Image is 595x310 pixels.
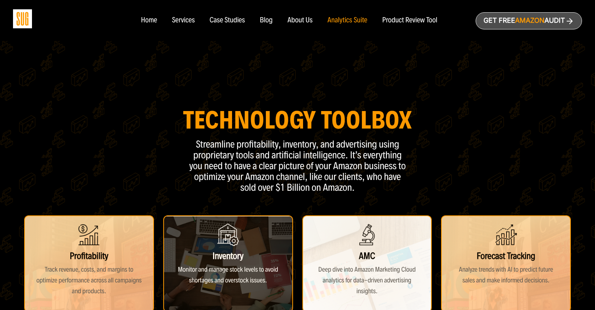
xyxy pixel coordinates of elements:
strong: Technology Toolbox [183,105,412,135]
a: About Us [287,16,313,25]
a: Product Review Tool [382,16,437,25]
a: Services [172,16,194,25]
p: Streamline profitability, inventory, and advertising using proprietary tools and artificial intel... [186,139,409,193]
a: Get freeAmazonAudit [476,12,582,29]
a: Home [141,16,157,25]
img: Sug [13,9,32,28]
a: Analytics Suite [328,16,367,25]
span: Amazon [515,17,544,25]
a: Blog [260,16,273,25]
a: Case Studies [210,16,245,25]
